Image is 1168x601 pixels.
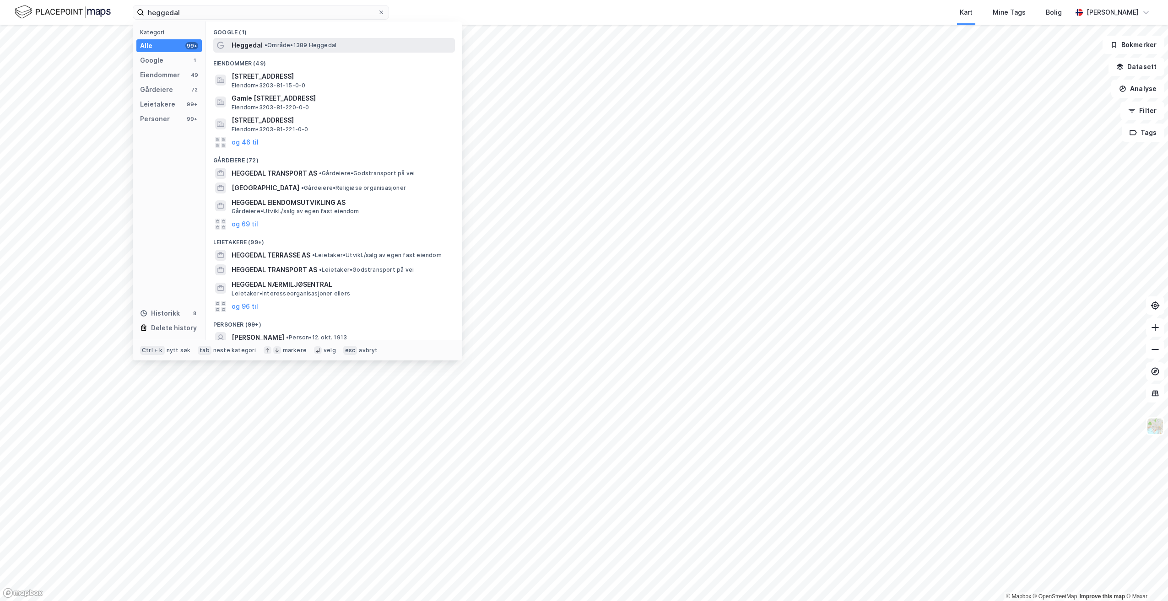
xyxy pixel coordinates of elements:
div: Ctrl + k [140,346,165,355]
div: 72 [191,86,198,93]
div: Gårdeiere (72) [206,150,462,166]
span: • [286,334,289,341]
button: og 96 til [232,301,258,312]
div: 99+ [185,42,198,49]
span: Eiendom • 3203-81-221-0-0 [232,126,308,133]
div: Eiendommer [140,70,180,80]
div: 49 [191,71,198,79]
div: Personer (99+) [206,314,462,330]
span: • [319,266,322,273]
button: Filter [1120,102,1164,120]
span: HEGGEDAL TRANSPORT AS [232,264,317,275]
div: markere [283,347,307,354]
div: Gårdeiere [140,84,173,95]
span: Område • 1389 Heggedal [265,42,336,49]
div: velg [324,347,336,354]
div: Delete history [151,322,197,333]
div: Leietakere (99+) [206,231,462,248]
div: Historikk [140,308,180,319]
span: Heggedal [232,40,263,51]
div: Google [140,55,163,66]
img: Z [1146,418,1164,435]
span: HEGGEDAL TRANSPORT AS [232,168,317,179]
div: Kategori [140,29,202,36]
button: Datasett [1109,58,1164,76]
div: Bolig [1046,7,1062,18]
a: Mapbox [1006,593,1031,600]
span: [PERSON_NAME] [232,332,284,343]
span: • [301,184,304,191]
span: HEGGEDAL NÆRMILJØSENTRAL [232,279,451,290]
span: Gamle [STREET_ADDRESS] [232,93,451,104]
span: Eiendom • 3203-81-15-0-0 [232,82,305,89]
div: tab [198,346,211,355]
a: Improve this map [1080,593,1125,600]
span: Leietaker • Utvikl./salg av egen fast eiendom [312,252,442,259]
span: • [265,42,267,48]
button: Tags [1122,123,1164,142]
div: Eiendommer (49) [206,53,462,69]
div: neste kategori [213,347,256,354]
span: • [319,170,322,177]
a: Mapbox homepage [3,588,43,598]
input: Søk på adresse, matrikkel, gårdeiere, leietakere eller personer [144,5,378,19]
span: [STREET_ADDRESS] [232,115,451,126]
span: Gårdeiere • Godstransport på vei [319,170,415,177]
span: HEGGEDAL TERRASSE AS [232,250,310,261]
span: Eiendom • 3203-81-220-0-0 [232,104,309,111]
div: Leietakere [140,99,175,110]
div: Kart [960,7,973,18]
div: avbryt [359,347,378,354]
div: nytt søk [167,347,191,354]
button: Bokmerker [1103,36,1164,54]
iframe: Chat Widget [1122,557,1168,601]
span: Leietaker • Interesseorganisasjoner ellers [232,290,350,297]
span: [GEOGRAPHIC_DATA] [232,182,299,193]
button: og 69 til [232,219,258,230]
div: Mine Tags [993,7,1026,18]
div: [PERSON_NAME] [1087,7,1139,18]
div: 8 [191,310,198,317]
div: Kontrollprogram for chat [1122,557,1168,601]
button: Analyse [1111,80,1164,98]
span: Leietaker • Godstransport på vei [319,266,414,274]
div: Google (1) [206,21,462,38]
div: 99+ [185,115,198,123]
span: HEGGEDAL EIENDOMSUTVIKLING AS [232,197,451,208]
span: Gårdeiere • Utvikl./salg av egen fast eiendom [232,208,359,215]
span: [STREET_ADDRESS] [232,71,451,82]
span: Person • 12. okt. 1913 [286,334,347,341]
div: 99+ [185,101,198,108]
a: OpenStreetMap [1033,593,1077,600]
span: • [312,252,315,258]
div: Alle [140,40,152,51]
span: Gårdeiere • Religiøse organisasjoner [301,184,406,192]
div: Personer [140,113,170,124]
img: logo.f888ab2527a4732fd821a326f86c7f29.svg [15,4,111,20]
div: esc [343,346,357,355]
button: og 46 til [232,137,259,148]
div: 1 [191,57,198,64]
